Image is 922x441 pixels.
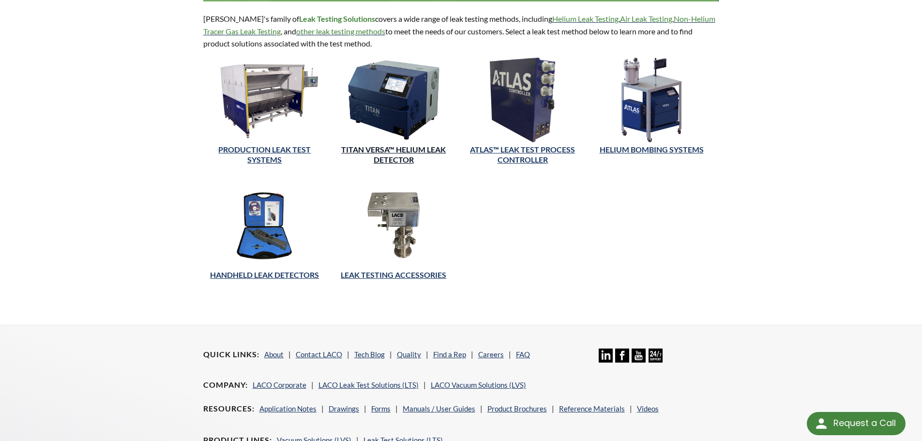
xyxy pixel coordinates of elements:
[490,58,555,142] img: ATLAS™ Leak Test Process Controller
[203,13,719,50] p: [PERSON_NAME]'s family of covers a wide range of leak testing methods, including , , , and to mee...
[341,145,446,164] a: TITAN VERSA™ Helium Leak Detector
[332,58,455,142] img: TITAN VERSA™ Helium Leak Detector
[203,14,715,36] a: Non-Helium Tracer Gas Leak Testing
[332,183,455,268] img: Leak Testing Accessories Category
[296,350,342,359] a: Contact LACO
[470,145,575,164] a: ATLAS™ Leak Test Process Controller
[403,404,475,413] a: Manuals / User Guides
[649,349,663,363] img: 24/7 Support Icon
[433,350,466,359] a: Find a Rep
[203,404,255,414] h4: Resources
[600,145,704,154] a: Helium Bombing Systems
[807,412,906,435] div: Request a Call
[203,380,248,390] h4: Company
[203,58,326,142] img: Production Leak Test Systems Category
[329,404,359,413] a: Drawings
[431,380,526,389] a: LACO Vacuum Solutions (LVS)
[478,350,504,359] a: Careers
[487,404,547,413] a: Product Brochures
[218,145,311,164] a: PRODUCTION LEAK TEST SYSTEMS
[299,14,375,23] strong: Leak Testing Solutions
[259,404,317,413] a: Application Notes
[341,270,446,279] a: LEAK TESTING ACCESSORIES
[253,380,306,389] a: LACO Corporate
[354,350,385,359] a: Tech Blog
[371,404,391,413] a: Forms
[649,355,663,364] a: 24/7 Support
[397,350,421,359] a: Quality
[814,416,829,431] img: round button
[203,350,259,360] h4: Quick Links
[637,404,659,413] a: Videos
[296,27,385,36] a: other leak testing methods
[264,350,284,359] a: About
[318,380,419,389] a: LACO Leak Test Solutions (LTS)
[620,14,672,23] a: Air Leak Testing
[552,14,619,23] a: Helium Leak Testing
[559,404,625,413] a: Reference Materials
[833,412,896,434] div: Request a Call
[210,270,319,279] a: HANDHELD LEAK DETECTORS
[620,58,683,142] img: Helium Bombing System
[516,350,530,359] a: FAQ
[203,183,326,268] img: Handheld Leak Detectors Category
